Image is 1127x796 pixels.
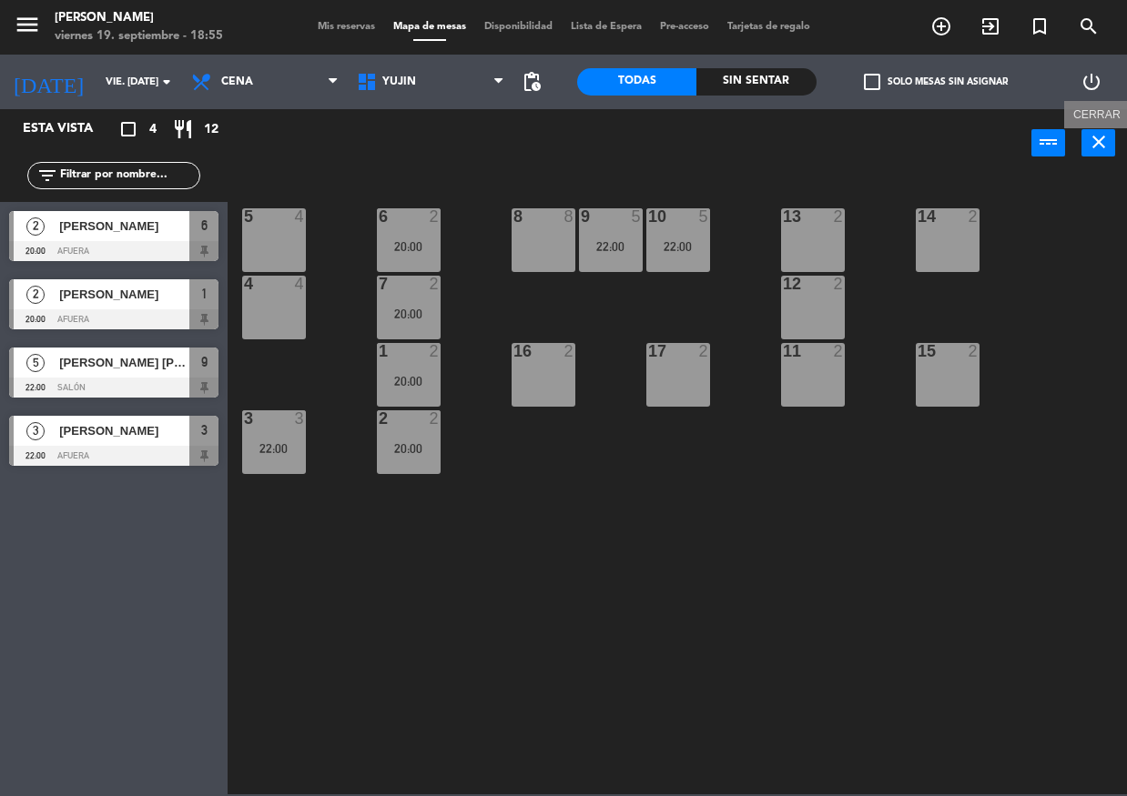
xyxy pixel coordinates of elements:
div: 2 [430,208,441,225]
span: [PERSON_NAME] [59,217,189,236]
div: 5 [244,208,245,225]
div: 4 [295,208,306,225]
div: Todas [577,68,696,96]
div: 14 [918,208,919,225]
span: check_box_outline_blank [864,74,880,90]
span: [PERSON_NAME] [59,421,189,440]
i: power_input [1038,131,1060,153]
span: Disponibilidad [475,22,562,32]
span: Mis reservas [309,22,384,32]
div: 4 [244,276,245,292]
i: search [1078,15,1100,37]
div: 4 [295,276,306,292]
i: power_settings_new [1081,71,1102,93]
div: 2 [834,208,845,225]
span: Pre-acceso [651,22,718,32]
div: [PERSON_NAME] [55,9,223,27]
label: Solo mesas sin asignar [864,74,1008,90]
div: 8 [564,208,575,225]
div: 20:00 [377,442,441,455]
div: 22:00 [579,240,643,253]
span: 6 [201,215,208,237]
span: 3 [201,419,208,441]
div: 17 [648,343,649,359]
span: 4 [149,119,157,140]
div: 20:00 [377,375,441,388]
button: close [1081,129,1115,156]
i: menu [14,11,41,38]
input: Filtrar por nombre... [58,166,199,186]
span: Yujin [382,76,416,88]
span: 2 [26,217,45,236]
div: 5 [699,208,710,225]
div: 2 [564,343,575,359]
span: Lista de Espera [562,22,651,32]
div: 8 [513,208,514,225]
span: Mapa de mesas [384,22,475,32]
i: exit_to_app [980,15,1001,37]
div: 2 [969,208,980,225]
button: menu [14,11,41,45]
i: crop_square [117,118,139,140]
div: 5 [632,208,643,225]
span: [PERSON_NAME] [59,285,189,304]
div: Esta vista [9,118,131,140]
div: 22:00 [646,240,710,253]
div: 15 [918,343,919,359]
div: 10 [648,208,649,225]
i: add_circle_outline [930,15,952,37]
span: Tarjetas de regalo [718,22,819,32]
i: close [1088,131,1110,153]
span: 9 [201,351,208,373]
span: 12 [204,119,218,140]
span: 5 [26,354,45,372]
div: 2 [969,343,980,359]
div: 20:00 [377,307,441,320]
div: 2 [834,276,845,292]
div: 2 [430,276,441,292]
div: 3 [244,410,245,427]
div: 2 [834,343,845,359]
i: restaurant [172,118,194,140]
div: 3 [295,410,306,427]
div: 2 [430,343,441,359]
div: viernes 19. septiembre - 18:55 [55,27,223,45]
div: 2 [699,343,710,359]
button: power_input [1031,129,1065,156]
div: 22:00 [242,442,306,455]
span: pending_actions [521,71,543,93]
span: [PERSON_NAME] [PERSON_NAME] [59,353,189,372]
i: arrow_drop_down [156,71,178,93]
span: Cena [221,76,253,88]
i: filter_list [36,165,58,186]
span: 3 [26,422,45,440]
div: 16 [513,343,514,359]
span: 2 [26,286,45,304]
div: Sin sentar [696,68,816,96]
span: 1 [201,283,208,305]
div: 20:00 [377,240,441,253]
div: 2 [430,410,441,427]
i: turned_in_not [1029,15,1051,37]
